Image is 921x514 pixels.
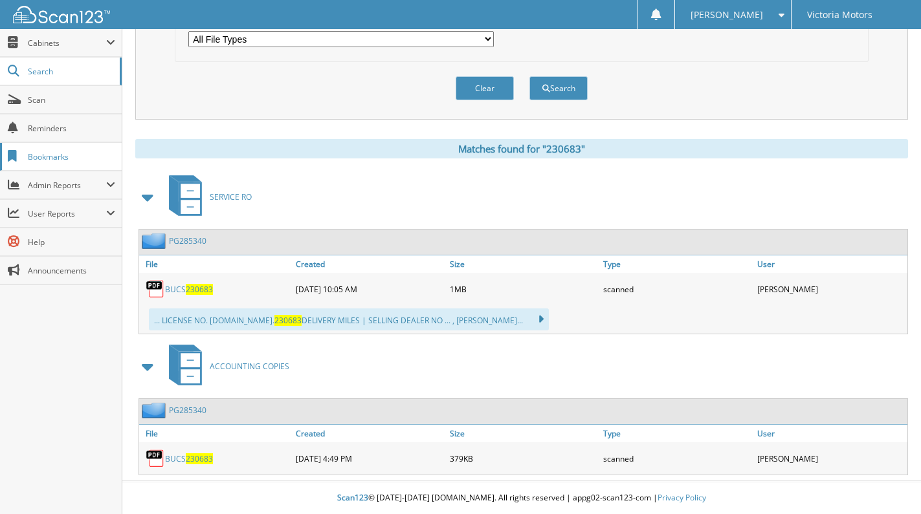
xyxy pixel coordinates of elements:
[600,255,753,273] a: Type
[28,66,113,77] span: Search
[28,265,115,276] span: Announcements
[28,151,115,162] span: Bookmarks
[28,180,106,191] span: Admin Reports
[293,425,446,442] a: Created
[142,233,169,249] img: folder2.png
[146,449,165,468] img: PDF.png
[28,237,115,248] span: Help
[274,315,302,326] span: 230683
[807,11,872,19] span: Victoria Motors
[142,402,169,418] img: folder2.png
[447,255,600,273] a: Size
[293,445,446,471] div: [DATE] 4:49 PM
[856,452,921,514] iframe: Chat Widget
[600,445,753,471] div: scanned
[28,37,106,48] span: Cabinets
[754,445,907,471] div: [PERSON_NAME]
[139,255,293,273] a: File
[149,308,549,330] div: ... LICENSE NO. [DOMAIN_NAME]. DELIVERY MILES | SELLING DEALER NO ... , [PERSON_NAME]...
[122,482,921,514] div: © [DATE]-[DATE] [DOMAIN_NAME]. All rights reserved | appg02-scan123-com |
[165,453,213,464] a: BUCS230683
[447,425,600,442] a: Size
[169,235,206,246] a: PG285340
[754,255,907,273] a: User
[658,492,706,503] a: Privacy Policy
[754,425,907,442] a: User
[447,276,600,302] div: 1MB
[135,139,908,158] div: Matches found for "230683"
[165,284,213,295] a: BUCS230683
[600,425,753,442] a: Type
[146,279,165,299] img: PDF.png
[337,492,368,503] span: Scan123
[28,94,115,105] span: Scan
[161,341,289,392] a: ACCOUNTING COPIES
[210,191,252,202] span: SERVICE RO
[161,171,252,222] a: SERVICE RO
[169,405,206,416] a: PG285340
[754,276,907,302] div: [PERSON_NAME]
[28,123,115,134] span: Reminders
[293,276,446,302] div: [DATE] 10:05 AM
[186,453,213,464] span: 230683
[139,425,293,442] a: File
[691,11,763,19] span: [PERSON_NAME]
[456,76,514,100] button: Clear
[600,276,753,302] div: scanned
[13,6,110,23] img: scan123-logo-white.svg
[447,445,600,471] div: 379KB
[210,361,289,372] span: ACCOUNTING COPIES
[28,208,106,219] span: User Reports
[186,284,213,295] span: 230683
[529,76,588,100] button: Search
[293,255,446,273] a: Created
